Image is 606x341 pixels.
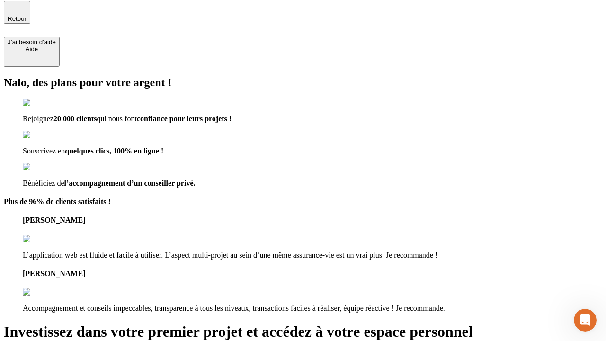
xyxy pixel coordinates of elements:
[137,115,232,123] span: confiance pour leurs projets !
[4,323,602,341] h1: Investissez dans votre premier projet et accédez à votre espace personnel
[53,115,97,123] span: 20 000 clients
[23,163,63,171] img: checkmark
[23,99,63,107] img: checkmark
[8,45,56,53] div: Aide
[64,179,196,187] span: l’accompagnement d’un conseiller privé.
[23,216,602,224] h4: [PERSON_NAME]
[4,1,30,24] button: Retour
[23,304,602,313] p: Accompagnement et conseils impeccables, transparence à tous les niveaux, transactions faciles à r...
[23,251,602,260] p: L’application web est fluide et facile à utiliser. L’aspect multi-projet au sein d’une même assur...
[23,115,53,123] span: Rejoignez
[8,38,56,45] div: J’ai besoin d'aide
[4,197,602,206] h4: Plus de 96% de clients satisfaits !
[8,15,27,22] span: Retour
[23,147,65,155] span: Souscrivez en
[23,179,64,187] span: Bénéficiez de
[23,131,63,139] img: checkmark
[574,309,597,332] iframe: Intercom live chat
[23,288,70,296] img: reviews stars
[4,76,602,89] h2: Nalo, des plans pour votre argent !
[23,269,602,278] h4: [PERSON_NAME]
[23,235,70,243] img: reviews stars
[65,147,163,155] span: quelques clics, 100% en ligne !
[4,37,60,67] button: J’ai besoin d'aideAide
[97,115,136,123] span: qui nous font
